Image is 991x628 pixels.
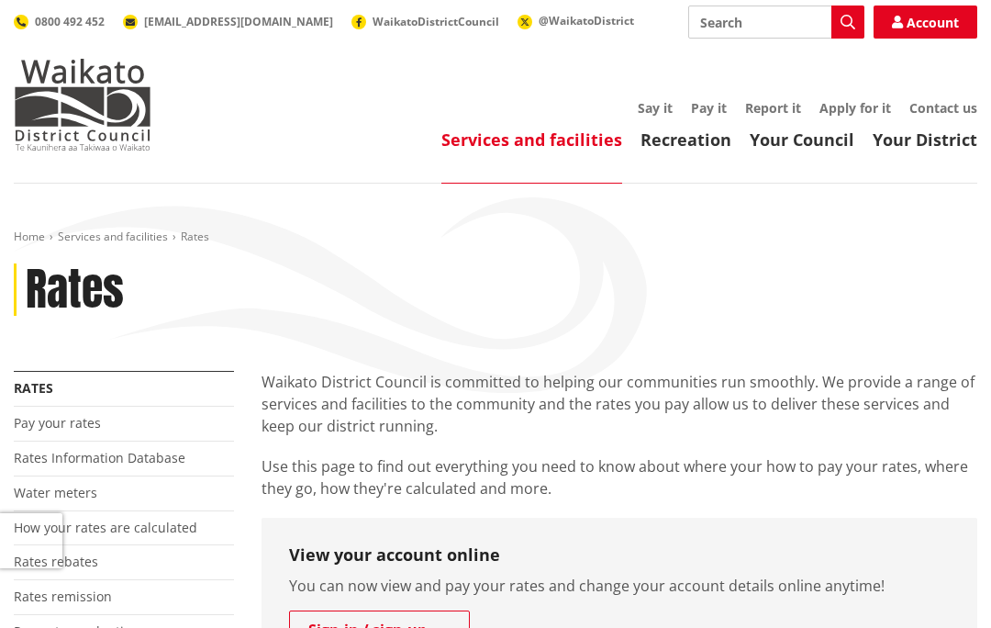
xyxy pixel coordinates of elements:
a: Rates [14,379,53,397]
a: Services and facilities [58,229,168,244]
h1: Rates [26,264,124,317]
a: @WaikatoDistrict [518,13,634,28]
input: Search input [688,6,864,39]
span: @WaikatoDistrict [539,13,634,28]
a: Your Council [750,129,854,151]
a: How your rates are calculated [14,519,197,536]
span: [EMAIL_ADDRESS][DOMAIN_NAME] [144,14,333,29]
a: [EMAIL_ADDRESS][DOMAIN_NAME] [123,14,333,29]
a: Pay it [691,99,727,117]
a: Home [14,229,45,244]
a: Water meters [14,484,97,501]
span: Rates [181,229,209,244]
p: You can now view and pay your rates and change your account details online anytime! [289,575,950,597]
a: Contact us [909,99,977,117]
span: 0800 492 452 [35,14,105,29]
p: Use this page to find out everything you need to know about where your how to pay your rates, whe... [262,455,977,499]
a: Services and facilities [441,129,622,151]
a: Recreation [640,129,731,151]
a: WaikatoDistrictCouncil [351,14,499,29]
nav: breadcrumb [14,230,977,245]
a: Account [874,6,977,39]
p: Waikato District Council is committed to helping our communities run smoothly. We provide a range... [262,371,977,437]
a: Say it [638,99,673,117]
a: Report it [745,99,801,117]
a: Your District [873,129,977,151]
a: Rates remission [14,588,112,605]
a: 0800 492 452 [14,14,105,29]
span: WaikatoDistrictCouncil [373,14,499,29]
h3: View your account online [289,545,950,566]
a: Apply for it [819,99,891,117]
a: Pay your rates [14,414,101,432]
img: Waikato District Council - Te Kaunihera aa Takiwaa o Waikato [14,59,151,151]
a: Rates Information Database [14,449,185,466]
